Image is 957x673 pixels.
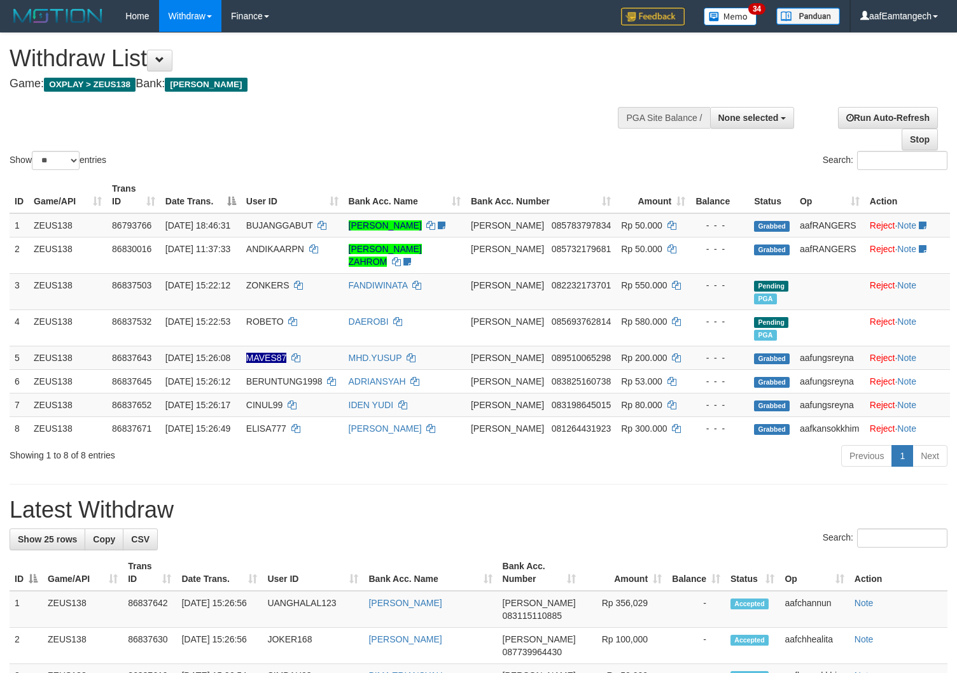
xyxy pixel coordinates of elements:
[897,423,916,434] a: Note
[897,353,916,363] a: Note
[10,591,43,628] td: 1
[695,399,744,411] div: - - -
[10,213,29,237] td: 1
[349,316,389,327] a: DAEROBI
[730,599,769,609] span: Accepted
[165,423,230,434] span: [DATE] 15:26:49
[667,628,725,664] td: -
[10,628,43,664] td: 2
[621,280,667,290] span: Rp 550.000
[10,309,29,346] td: 4
[754,353,790,364] span: Grabbed
[779,555,849,591] th: Op: activate to sort column ascending
[10,393,29,416] td: 7
[471,423,544,434] span: [PERSON_NAME]
[838,107,938,129] a: Run Auto-Refresh
[262,628,363,664] td: JOKER168
[552,220,611,230] span: Copy 085783797834 to clipboard
[165,78,247,92] span: [PERSON_NAME]
[368,598,442,608] a: [PERSON_NAME]
[795,346,865,369] td: aafungsreyna
[246,400,283,410] span: CINUL99
[10,78,625,90] h4: Game: Bank:
[865,213,950,237] td: ·
[112,220,151,230] span: 86793766
[246,423,286,434] span: ELISA777
[552,376,611,386] span: Copy 083825160738 to clipboard
[112,423,151,434] span: 86837671
[349,376,406,386] a: ADRIANSYAH
[855,598,874,608] a: Note
[754,281,788,292] span: Pending
[10,497,947,523] h1: Latest Withdraw
[18,534,77,544] span: Show 25 rows
[112,376,151,386] span: 86837645
[349,423,422,434] a: [PERSON_NAME]
[754,221,790,232] span: Grabbed
[902,129,938,150] a: Stop
[246,316,284,327] span: ROBETO
[849,555,947,591] th: Action
[246,280,290,290] span: ZONKERS
[621,353,667,363] span: Rp 200.000
[160,177,241,213] th: Date Trans.: activate to sort column descending
[10,416,29,440] td: 8
[897,220,916,230] a: Note
[667,591,725,628] td: -
[29,177,107,213] th: Game/API: activate to sort column ascending
[43,591,123,628] td: ZEUS138
[176,555,262,591] th: Date Trans.: activate to sort column ascending
[471,244,544,254] span: [PERSON_NAME]
[503,598,576,608] span: [PERSON_NAME]
[10,273,29,309] td: 3
[695,219,744,232] div: - - -
[471,353,544,363] span: [PERSON_NAME]
[176,591,262,628] td: [DATE] 15:26:56
[503,611,562,621] span: Copy 083115110885 to clipboard
[363,555,497,591] th: Bank Acc. Name: activate to sort column ascending
[865,177,950,213] th: Action
[748,3,765,15] span: 34
[870,400,895,410] a: Reject
[581,628,667,664] td: Rp 100,000
[795,393,865,416] td: aafungsreyna
[131,534,150,544] span: CSV
[795,369,865,393] td: aafungsreyna
[897,244,916,254] a: Note
[865,416,950,440] td: ·
[897,376,916,386] a: Note
[897,280,916,290] a: Note
[870,353,895,363] a: Reject
[855,634,874,644] a: Note
[695,243,744,255] div: - - -
[754,377,790,388] span: Grabbed
[870,316,895,327] a: Reject
[29,393,107,416] td: ZEUS138
[112,244,151,254] span: 86830016
[823,151,947,170] label: Search:
[865,393,950,416] td: ·
[29,213,107,237] td: ZEUS138
[552,244,611,254] span: Copy 085732179681 to clipboard
[870,244,895,254] a: Reject
[165,376,230,386] span: [DATE] 15:26:12
[349,280,408,290] a: FANDIWINATA
[349,244,422,267] a: [PERSON_NAME] ZAHROM
[865,346,950,369] td: ·
[107,177,160,213] th: Trans ID: activate to sort column ascending
[123,628,176,664] td: 86837630
[165,316,230,327] span: [DATE] 15:22:53
[616,177,690,213] th: Amount: activate to sort column ascending
[241,177,344,213] th: User ID: activate to sort column ascending
[621,376,662,386] span: Rp 53.000
[503,647,562,657] span: Copy 087739964430 to clipboard
[865,273,950,309] td: ·
[695,315,744,328] div: - - -
[795,416,865,440] td: aafkansokkhim
[621,8,685,25] img: Feedback.jpg
[552,353,611,363] span: Copy 089510065298 to clipboard
[32,151,80,170] select: Showentries
[621,423,667,434] span: Rp 300.000
[29,309,107,346] td: ZEUS138
[912,445,947,467] a: Next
